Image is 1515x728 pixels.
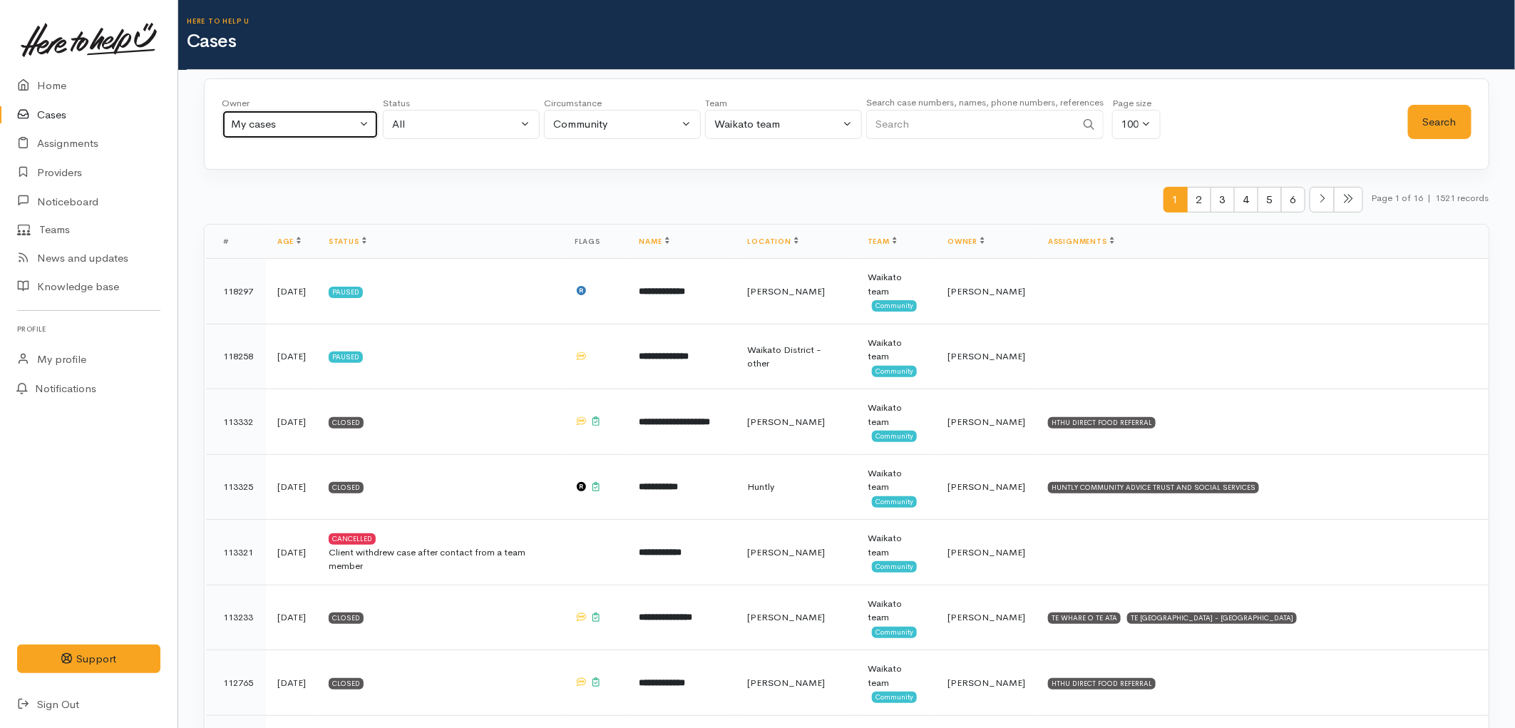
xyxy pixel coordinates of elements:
[266,650,317,716] td: [DATE]
[1048,237,1114,246] a: Assignments
[329,237,366,246] a: Status
[748,611,826,623] span: [PERSON_NAME]
[1112,110,1161,139] button: 100
[748,416,826,428] span: [PERSON_NAME]
[206,585,266,650] td: 113233
[872,366,917,377] span: Community
[17,645,160,674] button: Support
[748,285,826,297] span: [PERSON_NAME]
[868,597,925,625] div: Waikato team
[266,389,317,455] td: [DATE]
[872,561,917,573] span: Community
[748,344,822,370] span: Waikato District - other
[329,482,364,493] div: Closed
[872,300,917,312] span: Community
[1335,187,1363,213] li: Last page
[1281,187,1305,213] span: 6
[206,225,266,259] th: #
[714,116,840,133] div: Waikato team
[868,270,925,298] div: Waikato team
[1048,612,1121,624] div: TE WHARE O TE ATA
[329,533,376,545] div: Cancelled
[872,431,917,442] span: Community
[1048,678,1156,689] div: HTHU DIRECT FOOD REFERRAL
[206,324,266,389] td: 118258
[947,677,1025,689] span: [PERSON_NAME]
[206,520,266,585] td: 113321
[947,481,1025,493] span: [PERSON_NAME]
[748,481,775,493] span: Huntly
[872,627,917,638] span: Community
[544,110,701,139] button: Community
[231,116,356,133] div: My cases
[872,692,917,703] span: Community
[947,611,1025,623] span: [PERSON_NAME]
[222,110,379,139] button: My cases
[329,545,552,573] div: Client withdrew case after contact from a team member
[1211,187,1235,213] span: 3
[947,350,1025,362] span: [PERSON_NAME]
[1187,187,1211,213] span: 2
[947,237,985,246] a: Owner
[1164,187,1188,213] span: 1
[947,285,1025,297] span: [PERSON_NAME]
[748,237,798,246] a: Location
[866,110,1076,139] input: Search
[1310,187,1335,213] li: Next page
[868,531,925,559] div: Waikato team
[187,31,1515,52] h1: Cases
[383,110,540,139] button: All
[383,96,540,111] div: Status
[1048,417,1156,429] div: HTHU DIRECT FOOD REFERRAL
[1112,96,1161,111] div: Page size
[553,116,679,133] div: Community
[1234,187,1258,213] span: 4
[329,417,364,429] div: Closed
[1127,612,1297,624] div: TE [GEOGRAPHIC_DATA] - [GEOGRAPHIC_DATA]
[206,389,266,455] td: 113332
[1408,105,1472,140] button: Search
[748,546,826,558] span: [PERSON_NAME]
[868,662,925,689] div: Waikato team
[187,17,1515,25] h6: Here to help u
[206,454,266,520] td: 113325
[329,612,364,624] div: Closed
[868,401,925,429] div: Waikato team
[1258,187,1282,213] span: 5
[705,110,862,139] button: Waikato team
[868,466,925,494] div: Waikato team
[1121,116,1139,133] div: 100
[563,225,627,259] th: Flags
[329,287,363,298] div: Paused
[544,96,701,111] div: Circumstance
[329,678,364,689] div: Closed
[705,96,862,111] div: Team
[17,319,160,339] h6: Profile
[392,116,518,133] div: All
[868,336,925,364] div: Waikato team
[868,237,897,246] a: Team
[329,352,363,363] div: Paused
[947,416,1025,428] span: [PERSON_NAME]
[266,585,317,650] td: [DATE]
[206,259,266,324] td: 118297
[748,677,826,689] span: [PERSON_NAME]
[1372,187,1489,225] small: Page 1 of 16 1521 records
[222,96,379,111] div: Owner
[872,496,917,508] span: Community
[266,454,317,520] td: [DATE]
[277,237,301,246] a: Age
[1428,192,1432,204] span: |
[639,237,669,246] a: Name
[266,520,317,585] td: [DATE]
[866,96,1104,108] small: Search case numbers, names, phone numbers, references
[206,650,266,716] td: 112765
[266,324,317,389] td: [DATE]
[947,546,1025,558] span: [PERSON_NAME]
[266,259,317,324] td: [DATE]
[1048,482,1259,493] div: HUNTLY COMMUNITY ADVICE TRUST AND SOCIAL SERVICES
